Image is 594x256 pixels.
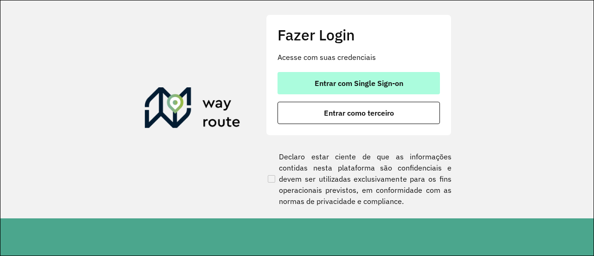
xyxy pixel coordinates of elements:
label: Declaro estar ciente de que as informações contidas nesta plataforma são confidenciais e devem se... [266,151,452,207]
button: button [278,102,440,124]
button: button [278,72,440,94]
span: Entrar como terceiro [324,109,394,117]
h2: Fazer Login [278,26,440,44]
span: Entrar com Single Sign-on [315,79,403,87]
p: Acesse com suas credenciais [278,52,440,63]
img: Roteirizador AmbevTech [145,87,240,132]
